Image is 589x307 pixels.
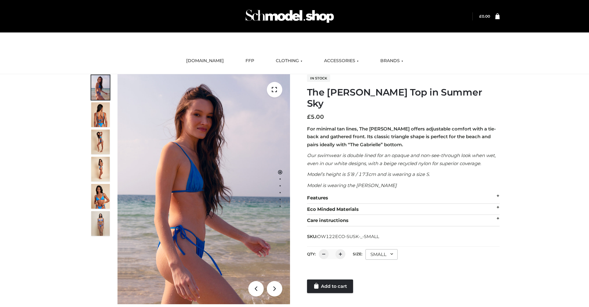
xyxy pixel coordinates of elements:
[91,130,110,154] img: 4.Alex-top_CN-1-1-2.jpg
[91,102,110,127] img: 5.Alex-top_CN-1-1_1-1.jpg
[307,113,324,120] bdi: 5.00
[307,252,316,256] label: QTY:
[307,171,430,177] em: Model’s height is 5’8 / 173cm and is wearing a size S.
[479,14,482,19] span: £
[91,211,110,236] img: SSVC.jpg
[365,249,398,260] div: SMALL
[91,75,110,100] img: 1.Alex-top_SS-1_4464b1e7-c2c9-4e4b-a62c-58381cd673c0-1.jpg
[307,182,397,188] em: Model is wearing the [PERSON_NAME]
[91,157,110,181] img: 3.Alex-top_CN-1-1-2.jpg
[243,4,336,28] img: Schmodel Admin 964
[307,279,353,293] a: Add to cart
[241,54,259,68] a: FFP
[307,233,380,240] span: SKU:
[117,74,290,304] img: 1.Alex-top_SS-1_4464b1e7-c2c9-4e4b-a62c-58381cd673c0 (1)
[91,184,110,209] img: 2.Alex-top_CN-1-1-2.jpg
[353,252,362,256] label: Size:
[319,54,363,68] a: ACCESSORIES
[181,54,228,68] a: [DOMAIN_NAME]
[271,54,307,68] a: CLOTHING
[479,14,490,19] a: £0.00
[479,14,490,19] bdi: 0.00
[307,204,500,215] div: Eco Minded Materials
[307,75,330,82] span: In stock
[317,234,379,239] span: OW122ECO-SUSK-_-SMALL
[307,113,311,120] span: £
[307,152,496,166] em: Our swimwear is double lined for an opaque and non-see-through look when wet, even in our white d...
[307,192,500,204] div: Features
[307,215,500,226] div: Care instructions
[307,87,500,109] h1: The [PERSON_NAME] Top in Summer Sky
[307,126,496,147] strong: For minimal tan lines, The [PERSON_NAME] offers adjustable comfort with a tie-back and gathered f...
[376,54,408,68] a: BRANDS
